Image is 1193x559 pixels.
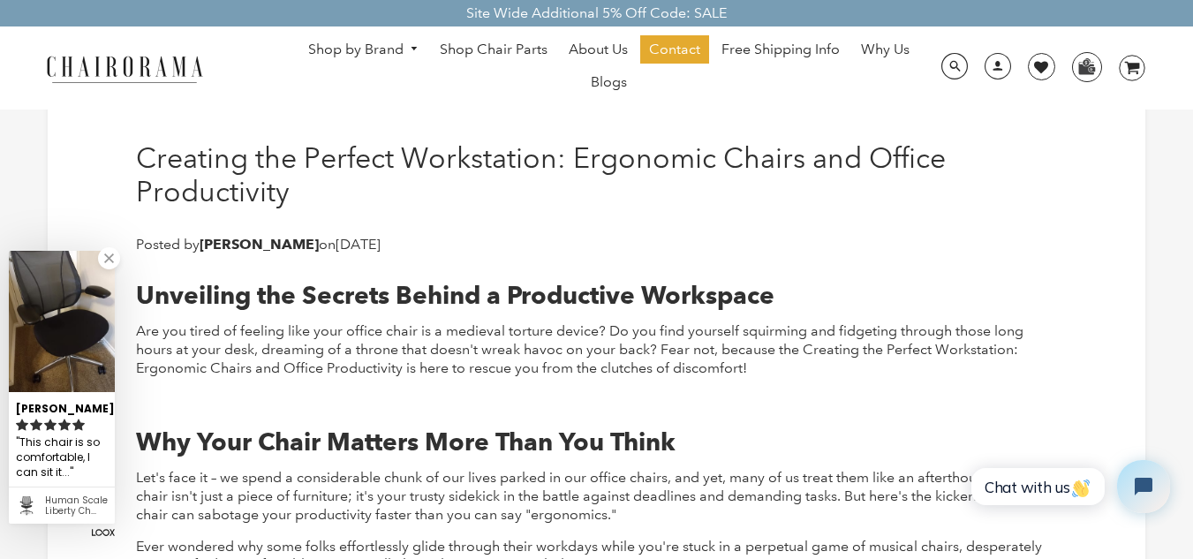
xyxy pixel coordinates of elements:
div: This chair is so comfortable, I can sit it in for hours without hurting.... [16,434,108,482]
img: chairorama [36,53,213,84]
a: Free Shipping Info [713,35,849,64]
span: Are you tired of feeling like your office chair is a medieval torture device? Do you find yoursel... [136,322,1023,376]
a: Shop Chair Parts [431,35,556,64]
div: Human Scale Liberty Chair (Renewed) - Black [45,495,108,517]
img: Marianne R. review of Human Scale Liberty Chair (Renewed) - Black [9,251,115,392]
a: Why Us [852,35,918,64]
a: Blogs [582,68,636,96]
time: [DATE] [336,236,381,253]
b: Unveiling the Secrets Behind a Productive Workspace [136,280,774,310]
p: Posted by on [136,236,1057,254]
iframe: Tidio Chat [952,445,1185,528]
span: Shop Chair Parts [440,41,547,59]
span: Why Us [861,41,910,59]
div: [PERSON_NAME] [16,395,108,417]
h1: Creating the Perfect Workstation: Ergonomic Chairs and Office Productivity [136,141,1057,209]
svg: rating icon full [58,419,71,431]
a: About Us [560,35,637,64]
span: Blogs [591,73,627,92]
img: WhatsApp_Image_2024-07-12_at_16.23.01.webp [1073,53,1100,79]
b: Why Your Chair Matters More Than You Think [136,427,676,457]
span: Free Shipping Info [721,41,840,59]
span: Let's face it – we spend a considerable chunk of our lives parked in our office chairs, and yet, ... [136,469,1038,523]
a: Shop by Brand [299,36,428,64]
a: Contact [640,35,709,64]
svg: rating icon full [44,419,57,431]
span: About Us [569,41,628,59]
span: Contact [649,41,700,59]
svg: rating icon full [16,419,28,431]
nav: DesktopNavigation [288,35,931,101]
svg: rating icon full [72,419,85,431]
strong: [PERSON_NAME] [200,236,319,253]
svg: rating icon full [30,419,42,431]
